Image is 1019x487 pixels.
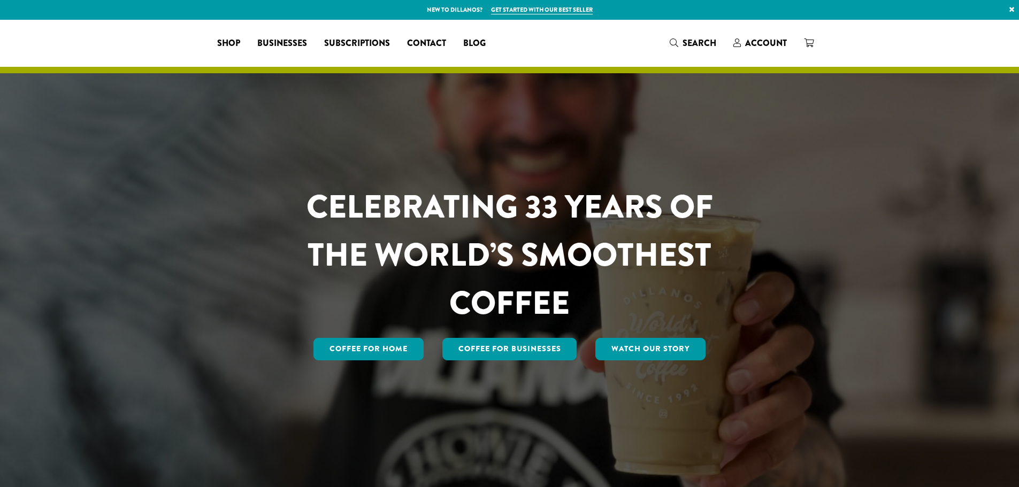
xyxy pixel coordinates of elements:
a: Coffee for Home [313,338,424,360]
span: Contact [407,37,446,50]
span: Search [683,37,716,49]
span: Subscriptions [324,37,390,50]
span: Blog [463,37,486,50]
a: Watch Our Story [595,338,706,360]
a: Shop [209,35,249,52]
h1: CELEBRATING 33 YEARS OF THE WORLD’S SMOOTHEST COFFEE [275,183,745,327]
span: Businesses [257,37,307,50]
a: Get started with our best seller [491,5,593,14]
a: Coffee For Businesses [442,338,577,360]
span: Account [745,37,787,49]
a: Search [661,34,725,52]
span: Shop [217,37,240,50]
